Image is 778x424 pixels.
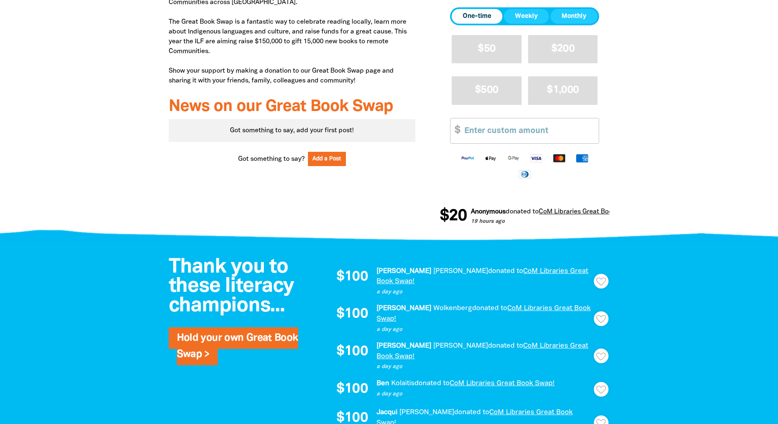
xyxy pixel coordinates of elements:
[528,76,598,104] button: $1,000
[377,268,431,274] em: [PERSON_NAME]
[438,208,465,224] span: $20
[547,85,579,95] span: $1,000
[391,380,415,386] em: Kolaitis
[399,409,454,415] em: [PERSON_NAME]
[504,9,549,24] button: Weekly
[169,119,416,142] div: Paginated content
[562,11,586,21] span: Monthly
[454,409,489,415] span: donated to
[479,153,502,163] img: Apple Pay logo
[377,343,431,349] em: [PERSON_NAME]
[488,343,523,349] span: donated to
[169,258,294,315] span: Thank you to these literacy champions...
[450,147,599,185] div: Available payment methods
[452,76,522,104] button: $500
[469,218,634,226] p: 19 hours ago
[475,85,498,95] span: $500
[377,409,397,415] em: Jacqui
[238,154,305,164] span: Got something to say?
[377,343,588,360] a: CoM Libraries Great Book Swap!
[169,119,416,142] div: Got something to say, add your first post!
[528,35,598,63] button: $200
[377,326,591,334] p: a day ago
[450,7,599,25] div: Donation frequency
[377,390,591,398] p: a day ago
[537,209,634,215] a: CoM Libraries Great Book Swap!
[308,152,346,166] button: Add a Post
[456,153,479,163] img: Paypal logo
[452,35,522,63] button: $50
[525,153,548,163] img: Visa logo
[459,118,599,143] input: Enter custom amount
[452,9,502,24] button: One-time
[415,380,450,386] span: donated to
[169,98,416,116] h3: News on our Great Book Swap
[472,305,507,311] span: donated to
[337,270,368,284] span: $100
[463,11,491,21] span: One-time
[488,268,523,274] span: donated to
[513,169,536,179] img: Diners Club logo
[515,11,538,21] span: Weekly
[177,333,298,359] a: Hold your own Great Book Swap >
[433,343,488,349] em: [PERSON_NAME]
[450,380,555,386] a: CoM Libraries Great Book Swap!
[504,209,537,215] span: donated to
[337,382,368,396] span: $100
[377,305,591,322] a: CoM Libraries Great Book Swap!
[502,153,525,163] img: Google Pay logo
[478,44,495,53] span: $50
[337,345,368,359] span: $100
[551,44,575,53] span: $200
[440,203,609,229] div: Donation stream
[469,209,504,215] em: Anonymous
[571,153,593,163] img: American Express logo
[377,380,389,386] em: Ben
[377,363,591,371] p: a day ago
[450,118,460,143] span: $
[548,153,571,163] img: Mastercard logo
[377,288,591,296] p: a day ago
[433,305,472,311] em: Wolkenberg
[337,307,368,321] span: $100
[551,9,597,24] button: Monthly
[377,305,431,311] em: [PERSON_NAME]
[433,268,488,274] em: [PERSON_NAME]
